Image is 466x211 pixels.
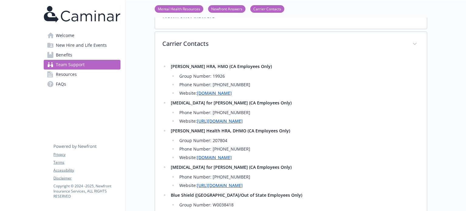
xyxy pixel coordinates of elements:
strong: [MEDICAL_DATA] for [PERSON_NAME] (CA Employees Only) [171,100,292,106]
a: Welcome [44,31,120,40]
a: [URL][DOMAIN_NAME] [197,118,243,124]
strong: [PERSON_NAME] HRA, HMO (CA Employees Only) [171,63,272,69]
li: Website: [177,182,420,189]
a: [DOMAIN_NAME] [197,90,232,96]
a: Team Support [44,60,120,70]
li: Website: [177,117,420,125]
a: [DOMAIN_NAME] [197,155,232,160]
li: Group Number: 207804 [177,137,420,144]
p: Carrier Contacts [162,39,405,48]
li: Phone Number: [PHONE_NUMBER] [177,145,420,153]
li: Phone Number: [PHONE_NUMBER] [177,81,420,88]
a: Resources [44,70,120,79]
li: Website: [177,90,420,97]
a: Mental Health Resources [155,6,203,12]
span: Benefits [56,50,72,60]
a: Benefits [44,50,120,60]
a: Accessibility [53,168,120,173]
strong: [PERSON_NAME] Health HRA, DHMO (CA Employees Only) [171,128,290,134]
span: FAQs [56,79,66,89]
li: Phone Number: [PHONE_NUMBER] [177,109,420,116]
span: Resources [56,70,77,79]
strong: Blue Shield ([GEOGRAPHIC_DATA]/Out of State Employees Only) [171,192,302,198]
a: Carrier Contacts [250,6,284,12]
a: New Hire and Life Events [44,40,120,50]
a: [URL][DOMAIN_NAME] [197,182,243,188]
strong: [MEDICAL_DATA] for [PERSON_NAME] (CA Employees Only) [171,164,292,170]
p: Copyright © 2024 - 2025 , Newfront Insurance Services, ALL RIGHTS RESERVED [53,183,120,199]
a: Disclaimer [53,175,120,181]
li: Group Number: 19926 [177,73,420,80]
div: Carrier Contacts [155,32,427,57]
li: Group Number: W0038418 [177,201,420,209]
span: Team Support [56,60,85,70]
a: Privacy [53,152,120,157]
a: FAQs [44,79,120,89]
span: Welcome [56,31,74,40]
a: Newfront Answers [208,6,245,12]
li: Phone Number: [PHONE_NUMBER] [177,173,420,181]
span: New Hire and Life Events [56,40,107,50]
a: Terms [53,160,120,165]
li: Website: [177,154,420,161]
